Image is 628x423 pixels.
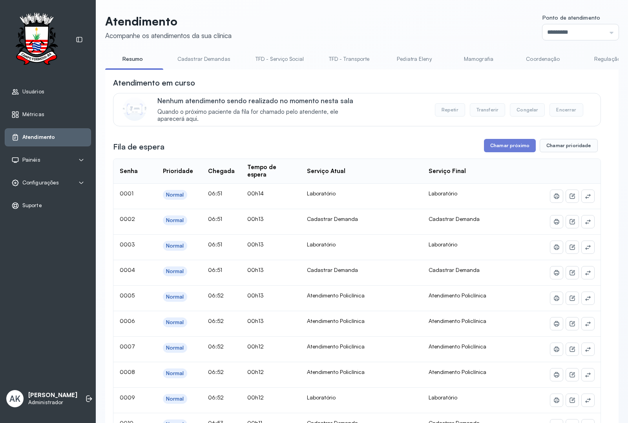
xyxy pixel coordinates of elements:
[120,292,135,299] span: 0005
[247,394,264,401] span: 00h12
[247,266,264,273] span: 00h13
[120,266,135,273] span: 0004
[510,103,545,117] button: Congelar
[157,108,365,123] span: Quando o próximo paciente da fila for chamado pelo atendente, ele aparecerá aqui.
[247,292,264,299] span: 00h13
[166,191,184,198] div: Normal
[208,215,222,222] span: 06:51
[429,368,486,375] span: Atendimento Policlínica
[113,141,164,152] h3: Fila de espera
[540,139,598,152] button: Chamar prioridade
[208,266,222,273] span: 06:51
[11,133,84,141] a: Atendimento
[247,368,264,375] span: 00h12
[28,392,77,399] p: [PERSON_NAME]
[163,168,193,175] div: Prioridade
[120,317,135,324] span: 0006
[120,190,133,197] span: 0001
[120,215,135,222] span: 0002
[208,343,224,350] span: 06:52
[484,139,536,152] button: Chamar próximo
[429,343,486,350] span: Atendimento Policlínica
[429,292,486,299] span: Atendimento Policlínica
[429,190,457,197] span: Laboratório
[123,97,146,121] img: Imagem de CalloutCard
[429,215,480,222] span: Cadastrar Demanda
[166,268,184,275] div: Normal
[157,97,365,105] p: Nenhum atendimento sendo realizado no momento nesta sala
[105,14,232,28] p: Atendimento
[166,396,184,402] div: Normal
[208,190,222,197] span: 06:51
[22,111,44,118] span: Métricas
[429,394,457,401] span: Laboratório
[208,241,222,248] span: 06:51
[429,241,457,248] span: Laboratório
[208,317,224,324] span: 06:52
[11,88,84,96] a: Usuários
[208,292,224,299] span: 06:52
[247,190,264,197] span: 00h14
[208,394,224,401] span: 06:52
[307,317,416,325] div: Atendimento Policlínica
[247,215,264,222] span: 00h13
[307,241,416,248] div: Laboratório
[208,368,224,375] span: 06:52
[120,343,135,350] span: 0007
[22,134,55,140] span: Atendimento
[248,53,312,66] a: TFD - Serviço Social
[11,111,84,119] a: Métricas
[120,394,135,401] span: 0009
[307,168,345,175] div: Serviço Atual
[247,164,294,179] div: Tempo de espera
[515,53,570,66] a: Coordenação
[429,317,486,324] span: Atendimento Policlínica
[22,179,59,186] span: Configurações
[166,319,184,326] div: Normal
[429,266,480,273] span: Cadastrar Demanda
[120,368,135,375] span: 0008
[170,53,238,66] a: Cadastrar Demandas
[549,103,583,117] button: Encerrar
[307,368,416,376] div: Atendimento Policlínica
[247,241,264,248] span: 00h13
[307,292,416,299] div: Atendimento Policlínica
[247,317,264,324] span: 00h13
[307,266,416,273] div: Cadastrar Demanda
[435,103,465,117] button: Repetir
[542,14,600,21] span: Ponto de atendimento
[166,294,184,300] div: Normal
[307,394,416,401] div: Laboratório
[307,343,416,350] div: Atendimento Policlínica
[120,241,135,248] span: 0003
[166,217,184,224] div: Normal
[105,31,232,40] div: Acompanhe os atendimentos da sua clínica
[166,345,184,351] div: Normal
[247,343,264,350] span: 00h12
[387,53,442,66] a: Pediatra Eleny
[429,168,466,175] div: Serviço Final
[105,53,160,66] a: Resumo
[22,157,40,163] span: Painéis
[307,215,416,222] div: Cadastrar Demanda
[321,53,378,66] a: TFD - Transporte
[451,53,506,66] a: Mamografia
[208,168,235,175] div: Chegada
[470,103,506,117] button: Transferir
[22,88,44,95] span: Usuários
[28,399,77,406] p: Administrador
[113,77,195,88] h3: Atendimento em curso
[22,202,42,209] span: Suporte
[166,242,184,249] div: Normal
[120,168,138,175] div: Senha
[307,190,416,197] div: Laboratório
[166,370,184,377] div: Normal
[8,13,65,67] img: Logotipo do estabelecimento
